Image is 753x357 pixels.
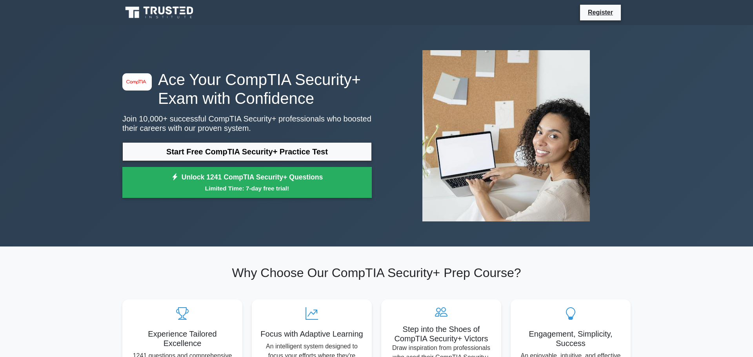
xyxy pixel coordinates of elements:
h5: Experience Tailored Excellence [129,329,236,348]
p: Join 10,000+ successful CompTIA Security+ professionals who boosted their careers with our proven... [122,114,372,133]
h2: Why Choose Our CompTIA Security+ Prep Course? [122,265,631,280]
h5: Focus with Adaptive Learning [258,329,366,339]
a: Unlock 1241 CompTIA Security+ QuestionsLimited Time: 7-day free trial! [122,167,372,198]
a: Register [583,7,618,17]
a: Start Free CompTIA Security+ Practice Test [122,142,372,161]
small: Limited Time: 7-day free trial! [132,184,362,193]
h1: Ace Your CompTIA Security+ Exam with Confidence [122,70,372,108]
h5: Step into the Shoes of CompTIA Security+ Victors [387,324,495,343]
h5: Engagement, Simplicity, Success [517,329,624,348]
